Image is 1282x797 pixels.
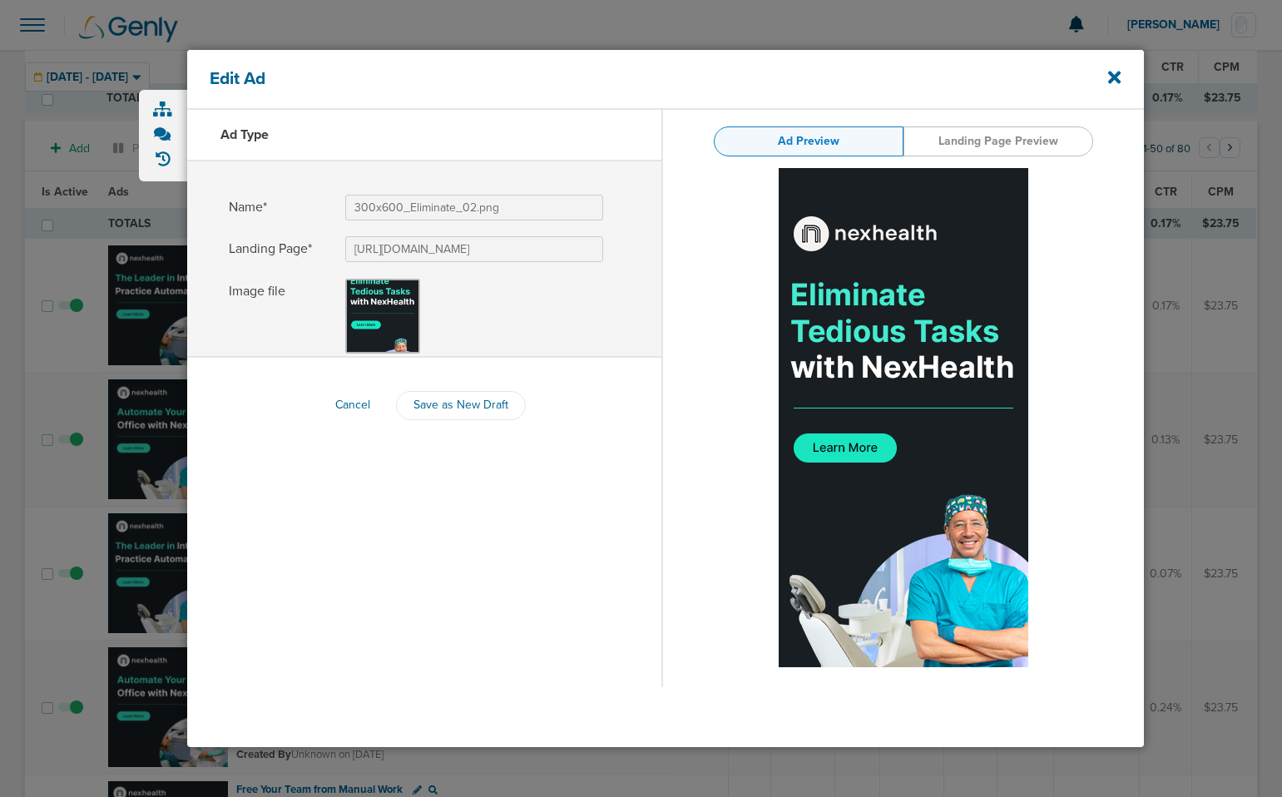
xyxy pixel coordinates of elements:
[229,195,329,220] span: Name*
[229,279,329,354] span: Image file
[714,126,903,156] a: Ad Preview
[220,126,269,143] h3: Ad Type
[903,126,1093,156] a: Landing Page Preview
[322,393,384,418] button: Cancel
[779,168,1028,667] img: 8+uLTUAAAABklEQVQDAJ8Mgga6jTwEAAAAAElFTkSuQmCC
[210,68,301,89] h4: Edit Ad
[345,236,603,262] input: Landing Page*
[229,236,329,262] span: Landing Page*
[396,391,526,420] button: Save as New Draft
[345,195,603,220] input: Name*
